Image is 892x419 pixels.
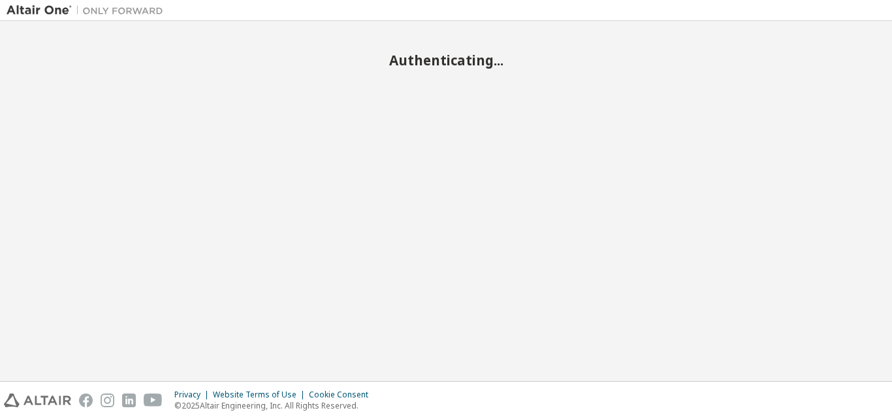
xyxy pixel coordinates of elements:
h2: Authenticating... [7,52,885,69]
div: Cookie Consent [309,390,376,400]
div: Website Terms of Use [213,390,309,400]
img: Altair One [7,4,170,17]
div: Privacy [174,390,213,400]
img: altair_logo.svg [4,394,71,407]
p: © 2025 Altair Engineering, Inc. All Rights Reserved. [174,400,376,411]
img: instagram.svg [101,394,114,407]
img: youtube.svg [144,394,163,407]
img: linkedin.svg [122,394,136,407]
img: facebook.svg [79,394,93,407]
